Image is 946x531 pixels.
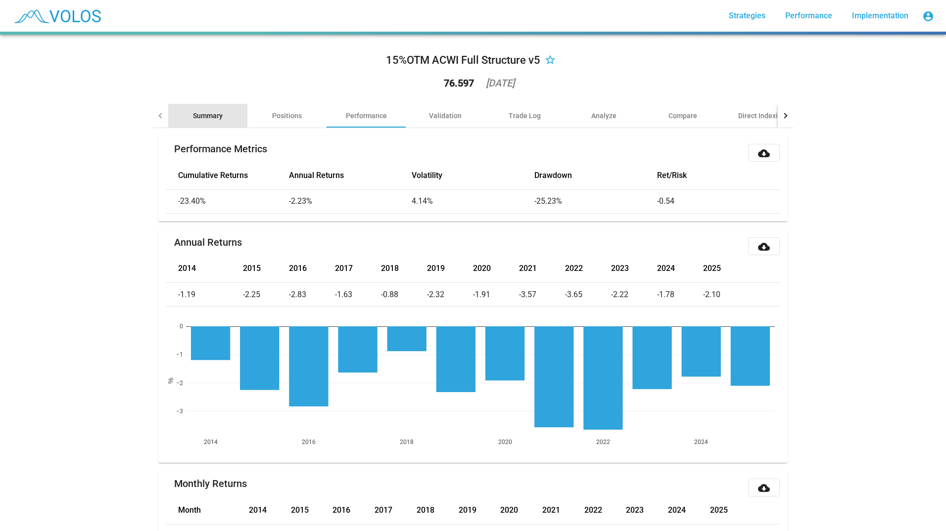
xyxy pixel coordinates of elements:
div: 15%OTM ACWI Full Structure v5 [386,52,540,68]
div: Validation [429,111,462,121]
mat-card-title: Performance Metrics [174,144,267,154]
td: -1.78 [657,283,703,307]
td: -2.23% [289,189,412,213]
th: 2024 [657,255,703,283]
th: 2019 [459,496,501,524]
th: Annual Returns [289,162,412,189]
mat-icon: cloud_download [758,241,770,253]
td: -2.25 [243,283,289,307]
td: -3.57 [519,283,565,307]
th: 2018 [417,496,459,524]
th: 2022 [584,496,626,524]
th: 2018 [381,255,427,283]
td: 4.14% [412,189,534,213]
th: 2024 [668,496,710,524]
div: [DATE] [486,78,515,88]
mat-icon: cloud_download [758,147,770,159]
th: 2025 [703,255,780,283]
span: Implementation [852,11,908,20]
th: 2020 [473,255,519,283]
th: 2019 [427,255,473,283]
td: -25.23% [534,189,657,213]
th: 2021 [519,255,565,283]
mat-card-title: Monthly Returns [174,479,247,488]
th: 2015 [243,255,289,283]
div: Trade Log [509,111,541,121]
th: 2020 [500,496,542,524]
mat-card-title: Annual Returns [174,237,242,247]
th: 2025 [710,496,780,524]
mat-icon: account_circle [922,10,934,22]
td: -2.83 [289,283,335,307]
td: -23.40% [166,189,289,213]
th: 2021 [542,496,584,524]
td: -1.63 [335,283,381,307]
td: -0.54 [657,189,780,213]
mat-icon: cloud_download [758,482,770,494]
th: 2016 [332,496,375,524]
td: -1.91 [473,283,519,307]
div: Compare [668,111,697,121]
div: 76.597 [444,78,474,88]
th: Drawdown [534,162,657,189]
td: -3.65 [565,283,611,307]
img: blue_transparent.png [8,3,106,28]
a: Performance [777,7,840,25]
span: Performance [785,11,832,20]
div: Performance [346,111,387,121]
th: 2022 [565,255,611,283]
td: -2.22 [611,283,657,307]
th: 2015 [291,496,333,524]
span: Strategies [729,11,765,20]
th: Ret/Risk [657,162,780,189]
th: 2014 [166,255,243,283]
th: Cumulative Returns [166,162,289,189]
mat-icon: star_border [544,55,556,67]
th: 2017 [375,496,417,524]
a: Strategies [721,7,773,25]
th: 2017 [335,255,381,283]
th: 2023 [611,255,657,283]
td: -2.10 [703,283,780,307]
a: Implementation [844,7,916,25]
div: Summary [193,111,223,121]
td: -1.19 [166,283,243,307]
td: -2.32 [427,283,473,307]
th: 2016 [289,255,335,283]
div: Analyze [591,111,616,121]
th: 2023 [626,496,668,524]
div: Direct Indexing [738,111,786,121]
td: -0.88 [381,283,427,307]
th: 2014 [249,496,291,524]
th: Month [166,496,249,524]
th: Volatility [412,162,534,189]
div: Positions [272,111,302,121]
